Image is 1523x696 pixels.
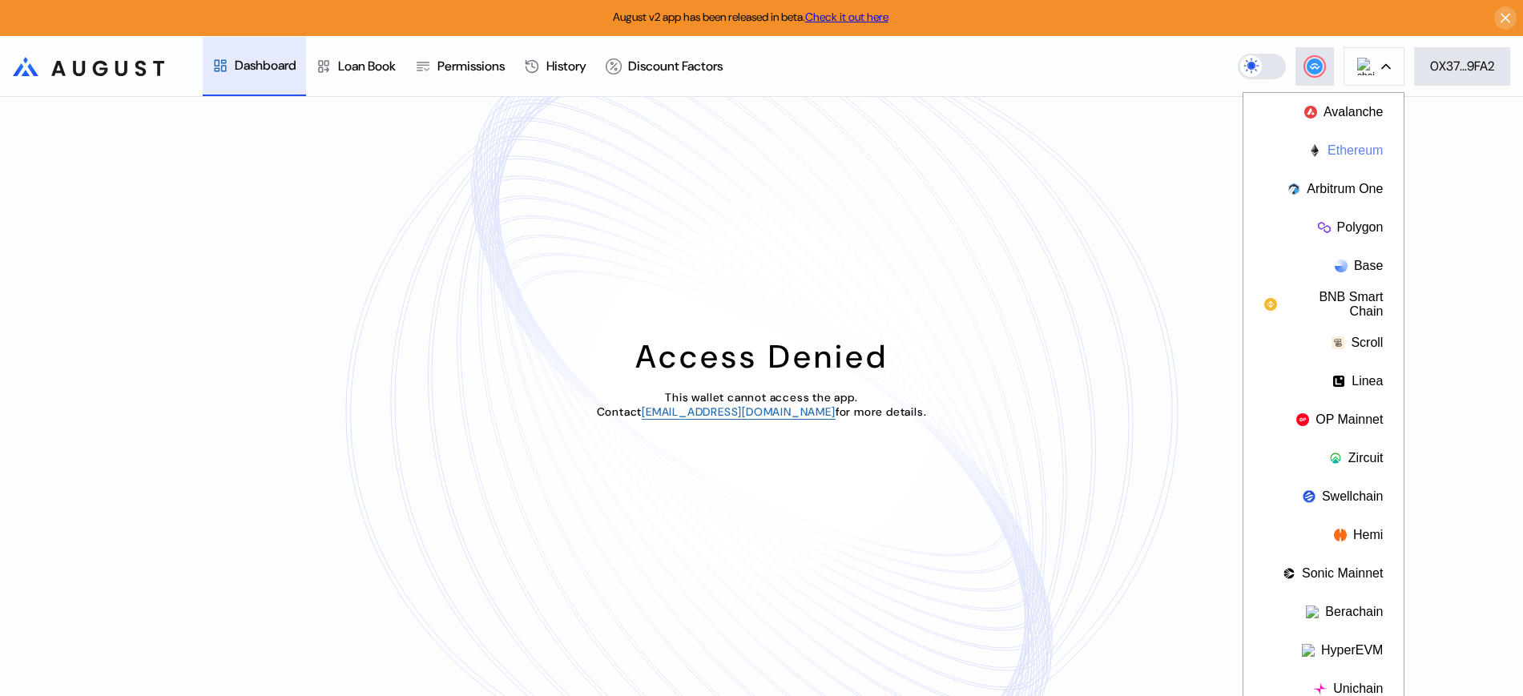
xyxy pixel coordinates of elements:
[1318,221,1331,234] img: chain logo
[514,37,596,96] a: History
[1329,452,1342,465] img: chain logo
[613,10,888,24] span: August v2 app has been released in beta.
[1304,106,1317,119] img: chain logo
[546,58,586,74] div: History
[1335,259,1348,272] img: chain logo
[1414,47,1510,86] button: 0X37...9FA2
[437,58,505,74] div: Permissions
[235,57,296,74] div: Dashboard
[628,58,723,74] div: Discount Factors
[1334,529,1347,541] img: chain logo
[597,390,927,419] span: This wallet cannot access the app. Contact for more details.
[1243,208,1404,247] button: Polygon
[635,336,888,377] div: Access Denied
[1283,567,1295,580] img: chain logo
[1332,375,1345,388] img: chain logo
[1430,58,1494,74] div: 0X37...9FA2
[1243,362,1404,400] button: Linea
[1303,490,1316,503] img: chain logo
[1243,285,1404,324] button: BNB Smart Chain
[1306,605,1319,618] img: chain logo
[596,37,732,96] a: Discount Factors
[1332,336,1344,349] img: chain logo
[306,37,405,96] a: Loan Book
[1264,298,1277,311] img: chain logo
[1243,593,1404,631] button: Berachain
[1296,413,1309,426] img: chain logo
[1243,516,1404,554] button: Hemi
[642,404,835,420] a: [EMAIL_ADDRESS][DOMAIN_NAME]
[1308,144,1321,157] img: chain logo
[1357,58,1375,75] img: chain logo
[1243,631,1404,670] button: HyperEVM
[1344,47,1404,86] button: chain logo
[1243,554,1404,593] button: Sonic Mainnet
[203,37,306,96] a: Dashboard
[1314,682,1327,695] img: chain logo
[1243,170,1404,208] button: Arbitrum One
[338,58,396,74] div: Loan Book
[1243,247,1404,285] button: Base
[1302,644,1315,657] img: chain logo
[1243,324,1404,362] button: Scroll
[1243,439,1404,477] button: Zircuit
[1243,400,1404,439] button: OP Mainnet
[805,10,888,24] a: Check it out here
[1287,183,1300,195] img: chain logo
[1243,131,1404,170] button: Ethereum
[405,37,514,96] a: Permissions
[1243,477,1404,516] button: Swellchain
[1243,93,1404,131] button: Avalanche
